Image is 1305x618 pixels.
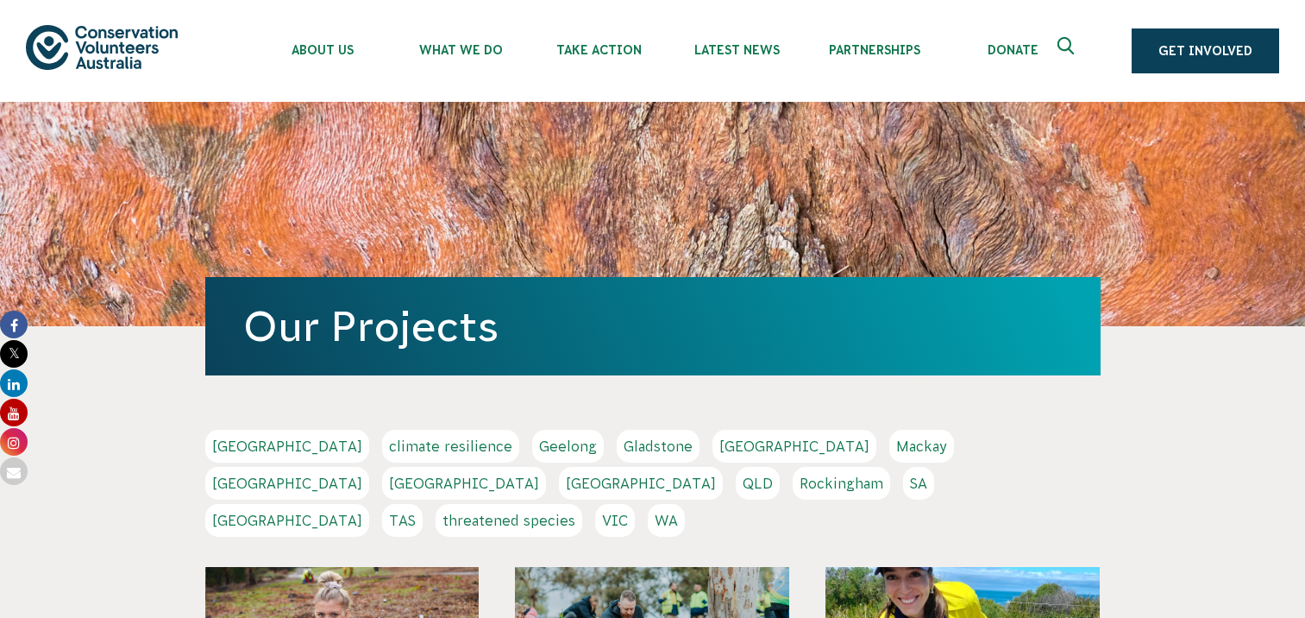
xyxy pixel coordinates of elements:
[382,504,423,537] a: TAS
[382,467,546,500] a: [GEOGRAPHIC_DATA]
[806,43,944,57] span: Partnerships
[205,430,369,463] a: [GEOGRAPHIC_DATA]
[793,467,890,500] a: Rockingham
[712,430,876,463] a: [GEOGRAPHIC_DATA]
[1132,28,1279,73] a: Get Involved
[617,430,700,463] a: Gladstone
[205,467,369,500] a: [GEOGRAPHIC_DATA]
[559,467,723,500] a: [GEOGRAPHIC_DATA]
[668,43,806,57] span: Latest News
[1057,37,1079,65] span: Expand search box
[382,430,519,463] a: climate resilience
[205,504,369,537] a: [GEOGRAPHIC_DATA]
[944,43,1082,57] span: Donate
[903,467,934,500] a: SA
[254,43,392,57] span: About Us
[436,504,582,537] a: threatened species
[392,43,530,57] span: What We Do
[736,467,780,500] a: QLD
[1047,30,1089,72] button: Expand search box Close search box
[889,430,954,463] a: Mackay
[26,25,178,69] img: logo.svg
[595,504,635,537] a: VIC
[530,43,668,57] span: Take Action
[243,303,499,350] a: Our Projects
[532,430,604,463] a: Geelong
[648,504,685,537] a: WA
